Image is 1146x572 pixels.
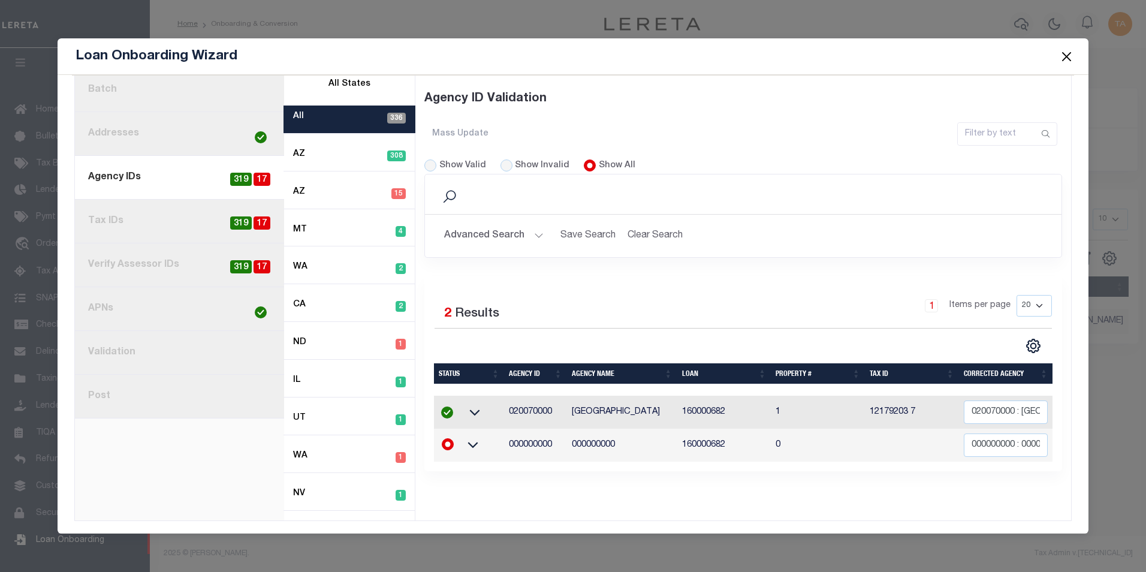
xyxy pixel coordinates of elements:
[230,173,252,186] span: 319
[293,450,307,463] label: WA
[515,159,569,173] label: Show Invalid
[396,339,406,350] span: 1
[230,216,252,230] span: 319
[455,305,499,324] label: Results
[254,173,270,186] span: 17
[293,412,306,425] label: UT
[75,112,284,156] a: Addresses
[293,261,307,274] label: WA
[504,396,566,429] td: 020070000
[293,374,301,387] label: IL
[553,224,623,248] button: Save Search
[75,200,284,243] a: Tax IDs17319
[504,429,566,462] td: 000000000
[771,429,865,462] td: 0
[396,226,406,237] span: 4
[255,306,267,318] img: check-icon-green.svg
[623,224,688,248] button: Clear Search
[391,188,406,199] span: 15
[771,396,865,429] td: 1
[396,452,406,463] span: 1
[255,131,267,143] img: check-icon-green.svg
[75,156,284,200] a: Agency IDs17319
[75,68,284,112] a: Batch
[958,123,1035,145] input: Filter by text
[504,363,566,384] th: Agency ID: activate to sort column ascending
[396,490,406,501] span: 1
[230,260,252,274] span: 319
[293,336,306,350] label: ND
[75,331,284,375] a: Validation
[75,375,284,419] a: Post
[865,363,959,384] th: Tax ID: activate to sort column ascending
[396,377,406,387] span: 1
[293,186,305,199] label: AZ
[441,407,453,419] img: check-icon-green.svg
[293,224,307,237] label: MT
[254,260,270,274] span: 17
[396,414,406,425] span: 1
[328,78,370,91] label: All States
[254,216,270,230] span: 17
[75,243,284,287] a: Verify Assessor IDs17319
[567,396,677,429] td: [GEOGRAPHIC_DATA]
[424,76,1063,122] div: Agency ID Validation
[677,363,771,384] th: Loan: activate to sort column ascending
[444,224,544,248] button: Advanced Search
[293,148,305,161] label: AZ
[76,48,237,65] h5: Loan Onboarding Wizard
[293,110,304,124] label: All
[387,150,406,161] span: 308
[293,487,305,501] label: NV
[599,159,635,173] label: Show All
[1058,49,1074,64] button: Close
[949,299,1011,312] span: Items per page
[567,363,677,384] th: Agency Name: activate to sort column ascending
[925,299,938,312] a: 1
[567,429,677,462] td: 000000000
[293,299,306,312] label: CA
[677,429,771,462] td: 160000682
[396,301,406,312] span: 2
[865,396,959,429] td: 12179203 7
[771,363,865,384] th: Property #: activate to sort column ascending
[677,396,771,429] td: 160000682
[959,363,1053,384] th: Corrected Agency: activate to sort column ascending
[396,263,406,274] span: 2
[434,363,505,384] th: Status: activate to sort column ascending
[387,113,406,124] span: 336
[444,308,451,320] span: 2
[75,287,284,331] a: APNs
[439,159,486,173] label: Show Valid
